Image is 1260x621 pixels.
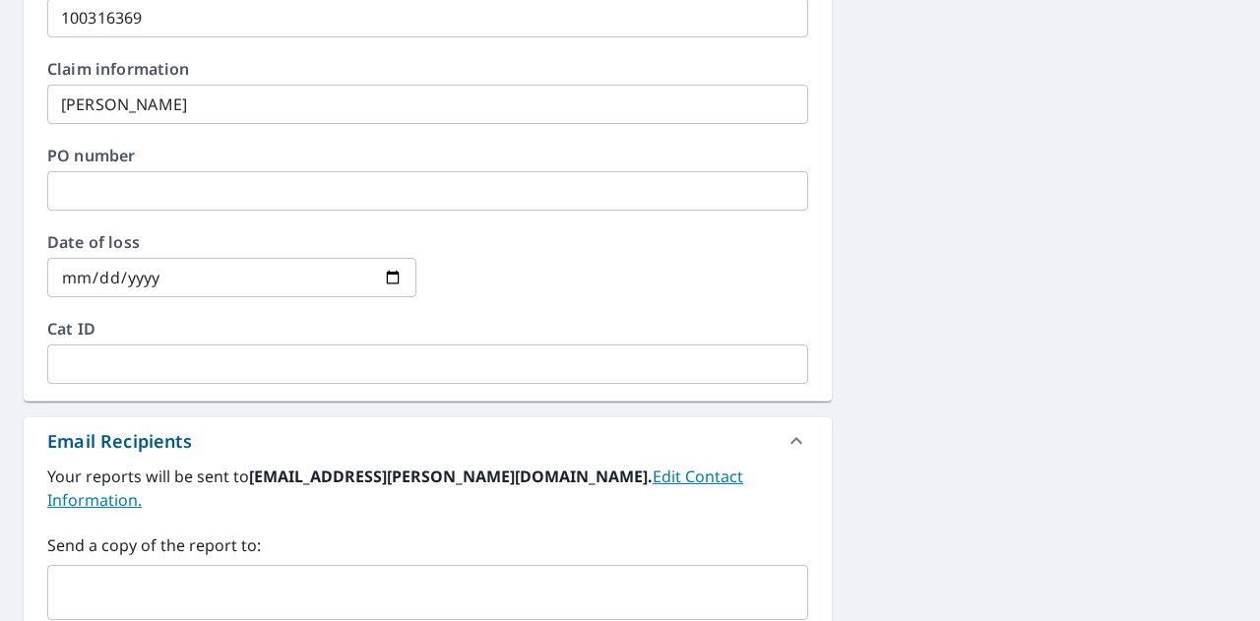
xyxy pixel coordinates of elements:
[47,321,808,337] label: Cat ID
[47,465,808,512] label: Your reports will be sent to
[249,466,653,487] b: [EMAIL_ADDRESS][PERSON_NAME][DOMAIN_NAME].
[47,61,808,77] label: Claim information
[47,234,416,250] label: Date of loss
[24,417,832,465] div: Email Recipients
[47,148,808,163] label: PO number
[47,428,192,455] div: Email Recipients
[47,533,808,557] label: Send a copy of the report to:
